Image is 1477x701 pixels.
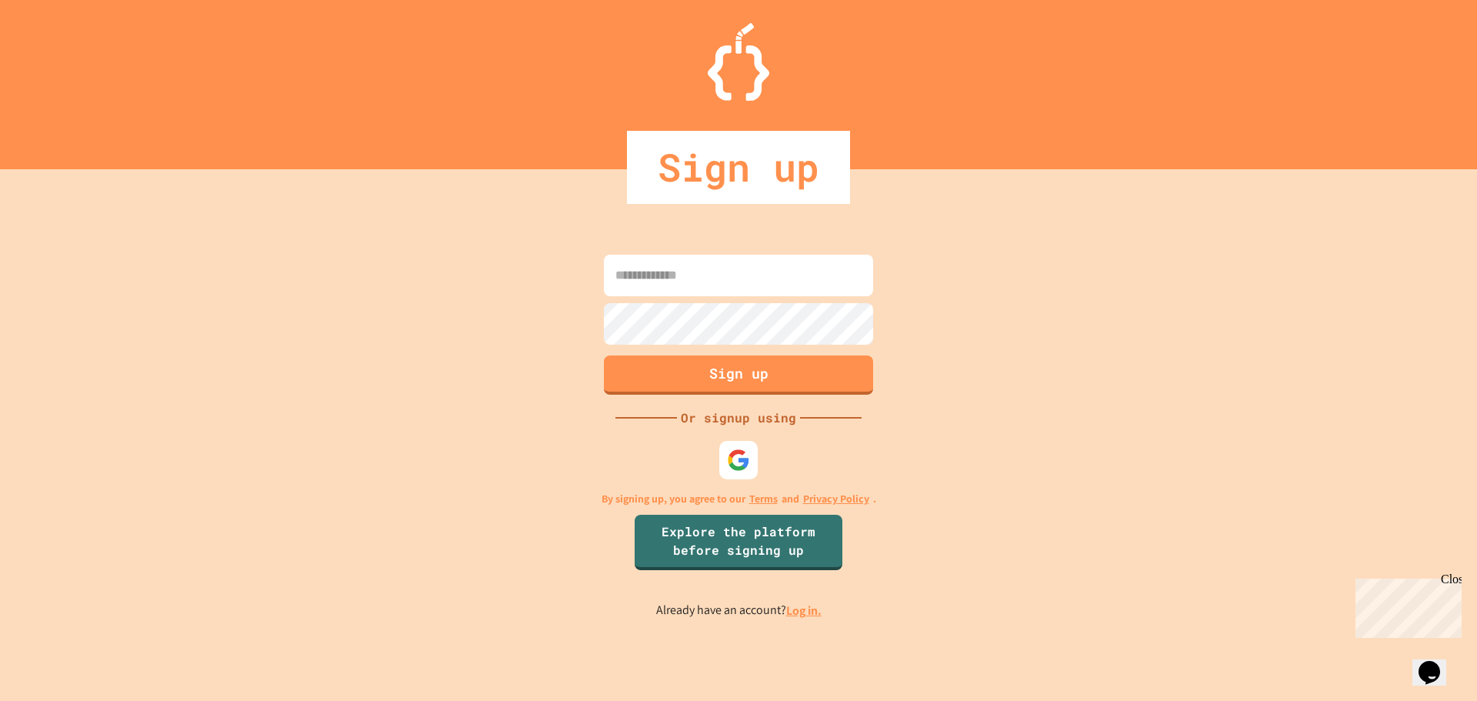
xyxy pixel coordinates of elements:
iframe: chat widget [1412,639,1462,686]
div: Chat with us now!Close [6,6,106,98]
a: Terms [749,491,778,507]
p: By signing up, you agree to our and . [602,491,876,507]
button: Sign up [604,356,873,395]
a: Explore the platform before signing up [635,515,842,570]
iframe: chat widget [1349,572,1462,638]
div: Sign up [627,131,850,204]
a: Privacy Policy [803,491,869,507]
a: Log in. [786,603,822,619]
img: Logo.svg [708,23,769,101]
img: google-icon.svg [727,449,750,472]
div: Or signup using [677,409,800,427]
p: Already have an account? [656,601,822,620]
